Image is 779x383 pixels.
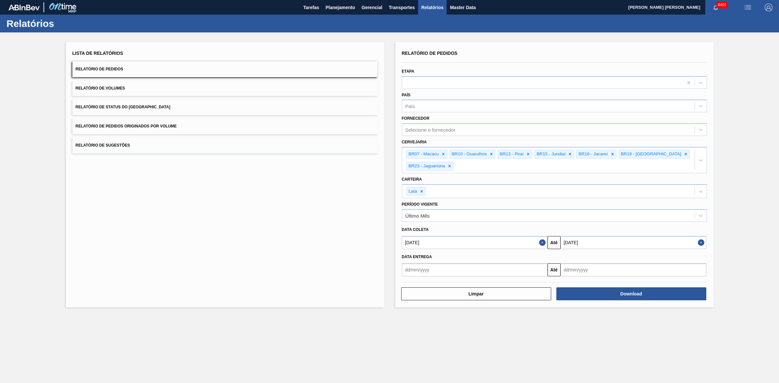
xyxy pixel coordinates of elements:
[72,138,377,153] button: Relatório de Sugestões
[402,263,548,276] input: dd/mm/yyyy
[76,124,177,128] span: Relatório de Pedidos Originados por Volume
[498,150,525,158] div: BR13 - Piraí
[716,1,728,8] span: 4491
[576,150,609,158] div: BR16 - Jacareí
[405,213,430,219] div: Último Mês
[548,263,561,276] button: Até
[402,227,429,232] span: Data coleta
[76,143,130,148] span: Relatório de Sugestões
[76,105,170,109] span: Relatório de Status do [GEOGRAPHIC_DATA]
[389,4,415,11] span: Transportes
[72,99,377,115] button: Relatório de Status do [GEOGRAPHIC_DATA]
[402,255,432,259] span: Data Entrega
[561,263,706,276] input: dd/mm/yyyy
[405,127,455,133] div: Selecione o fornecedor
[402,202,438,207] label: Período Vigente
[561,236,706,249] input: dd/mm/yyyy
[362,4,382,11] span: Gerencial
[72,61,377,77] button: Relatório de Pedidos
[402,236,548,249] input: dd/mm/yyyy
[450,150,488,158] div: BR10 - Guarulhos
[556,287,706,300] button: Download
[405,103,415,109] div: País
[705,3,726,12] button: Notificações
[402,69,414,74] label: Etapa
[401,287,551,300] button: Limpar
[402,177,422,182] label: Carteira
[407,187,418,196] div: Lata
[326,4,355,11] span: Planejamento
[402,93,411,97] label: País
[744,4,752,11] img: userActions
[539,236,548,249] button: Close
[402,51,458,56] span: Relatório de Pedidos
[72,80,377,96] button: Relatório de Volumes
[303,4,319,11] span: Tarefas
[402,140,427,144] label: Cervejaria
[548,236,561,249] button: Até
[407,162,446,170] div: BR23 - Jaguariúna
[619,150,682,158] div: BR19 - [GEOGRAPHIC_DATA]
[6,20,122,27] h1: Relatórios
[76,67,123,71] span: Relatório de Pedidos
[402,116,429,121] label: Fornecedor
[407,150,440,158] div: BR07 - Macacu
[76,86,125,90] span: Relatório de Volumes
[8,5,40,10] img: TNhmsLtSVTkK8tSr43FrP2fwEKptu5GPRR3wAAAABJRU5ErkJggg==
[421,4,443,11] span: Relatórios
[450,4,476,11] span: Master Data
[765,4,773,11] img: Logout
[698,236,706,249] button: Close
[72,51,123,56] span: Lista de Relatórios
[72,118,377,134] button: Relatório de Pedidos Originados por Volume
[535,150,566,158] div: BR15 - Jundiaí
